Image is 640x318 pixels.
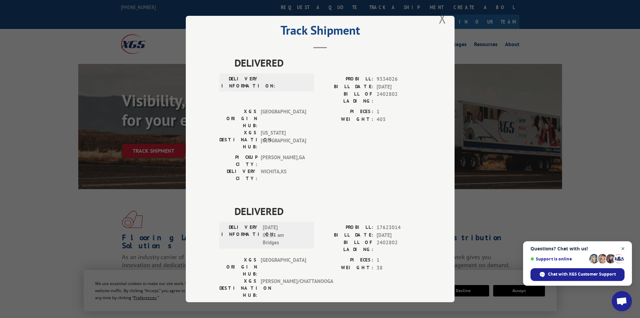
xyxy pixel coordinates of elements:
[530,268,625,281] div: Chat with XGS Customer Support
[261,256,306,278] span: [GEOGRAPHIC_DATA]
[377,116,421,123] span: 403
[221,224,259,247] label: DELIVERY INFORMATION:
[320,256,373,264] label: PIECES:
[320,108,373,116] label: PIECES:
[320,264,373,272] label: WEIGHT:
[377,108,421,116] span: 1
[219,108,257,129] label: XGS ORIGIN HUB:
[619,245,627,253] span: Close chat
[377,232,421,239] span: [DATE]
[548,271,616,277] span: Chat with XGS Customer Support
[320,91,373,105] label: BILL OF LADING:
[219,256,257,278] label: XGS ORIGIN HUB:
[320,116,373,123] label: WEIGHT:
[320,75,373,83] label: PROBILL:
[530,256,587,261] span: Support is online
[377,239,421,253] span: 2402802
[377,91,421,105] span: 2402802
[377,75,421,83] span: 9334026
[320,224,373,232] label: PROBILL:
[261,278,306,299] span: [PERSON_NAME]/CHATTANOOGA
[221,75,259,90] label: DELIVERY INFORMATION:
[261,129,306,150] span: [US_STATE][GEOGRAPHIC_DATA]
[530,246,625,251] span: Questions? Chat with us!
[439,9,446,27] button: Close modal
[261,168,306,182] span: WICHITA , KS
[261,154,306,168] span: [PERSON_NAME] , GA
[377,83,421,91] span: [DATE]
[320,239,373,253] label: BILL OF LADING:
[219,278,257,299] label: XGS DESTINATION HUB:
[219,129,257,150] label: XGS DESTINATION HUB:
[234,55,421,70] span: DELIVERED
[320,232,373,239] label: BILL DATE:
[234,204,421,219] span: DELIVERED
[219,26,421,38] h2: Track Shipment
[219,154,257,168] label: PICKUP CITY:
[377,256,421,264] span: 1
[219,168,257,182] label: DELIVERY CITY:
[377,224,421,232] span: 17623014
[612,291,632,311] div: Open chat
[261,108,306,129] span: [GEOGRAPHIC_DATA]
[320,83,373,91] label: BILL DATE:
[377,264,421,272] span: 38
[263,224,308,247] span: [DATE] 08:13 am Bridges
